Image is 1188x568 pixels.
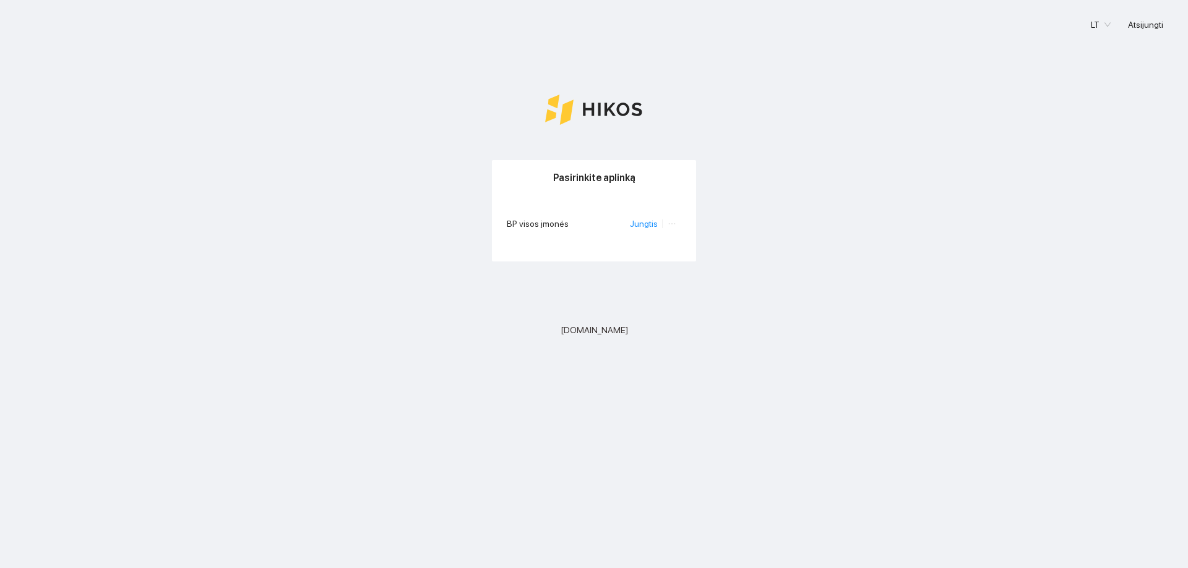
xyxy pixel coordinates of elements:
[668,219,676,228] span: ellipsis
[1091,15,1111,34] span: LT
[630,219,658,229] a: Jungtis
[561,323,628,337] span: [DOMAIN_NAME]
[1128,18,1163,32] span: Atsijungti
[507,160,681,195] div: Pasirinkite aplinką
[507,210,681,238] li: BP visos įmonės
[1118,15,1173,35] button: Atsijungti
